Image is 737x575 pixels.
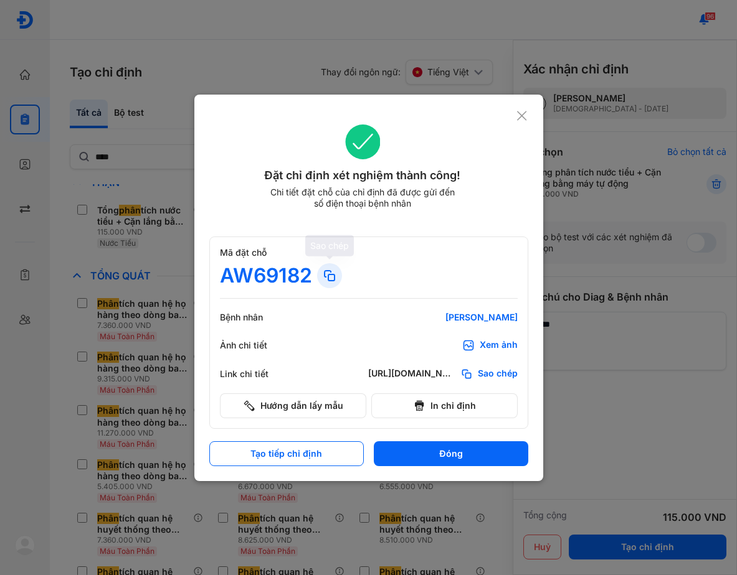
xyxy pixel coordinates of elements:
div: Đặt chỉ định xét nghiệm thành công! [209,167,516,184]
div: Bệnh nhân [220,312,295,323]
div: Ảnh chi tiết [220,340,295,351]
div: [PERSON_NAME] [368,312,518,323]
div: Mã đặt chỗ [220,247,518,258]
button: In chỉ định [371,393,518,418]
button: Đóng [374,441,528,466]
button: Tạo tiếp chỉ định [209,441,364,466]
div: AW69182 [220,263,312,288]
button: Hướng dẫn lấy mẫu [220,393,366,418]
div: Chi tiết đặt chỗ của chỉ định đã được gửi đến số điện thoại bệnh nhân [265,187,460,209]
span: Sao chép [478,368,518,380]
div: Xem ảnh [480,339,518,352]
div: Link chi tiết [220,368,295,380]
div: [URL][DOMAIN_NAME] [368,368,455,380]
